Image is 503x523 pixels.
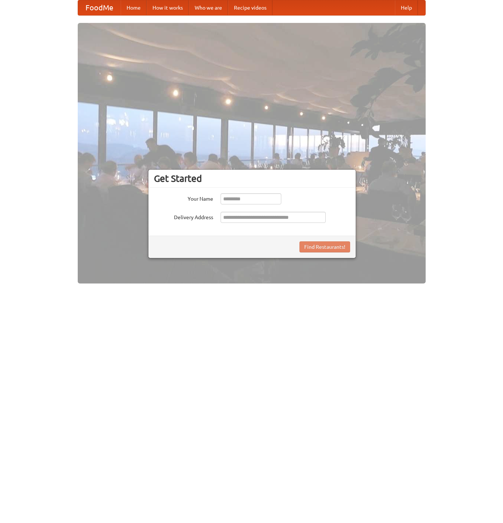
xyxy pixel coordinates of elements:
[228,0,272,15] a: Recipe videos
[154,173,350,184] h3: Get Started
[299,241,350,252] button: Find Restaurants!
[154,193,213,203] label: Your Name
[395,0,418,15] a: Help
[154,212,213,221] label: Delivery Address
[78,0,121,15] a: FoodMe
[121,0,147,15] a: Home
[147,0,189,15] a: How it works
[189,0,228,15] a: Who we are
